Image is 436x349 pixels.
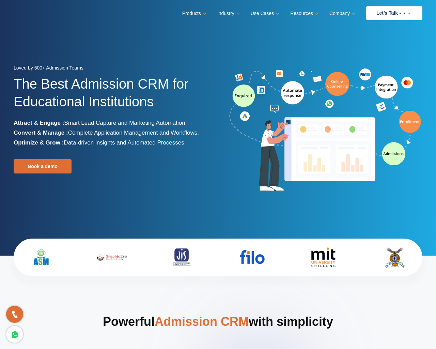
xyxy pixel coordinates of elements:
div: Loved by 500+ Admission Teams [14,63,213,75]
b: Attract & Engage : [14,120,64,126]
a: Book a demo [14,159,72,173]
span: Complete Application Management and Workflows. [68,130,199,136]
a: Let’s Talk [366,6,422,20]
span: Data-driven insights and Automated Processes. [64,139,186,146]
img: admission-software-home-page-header [228,67,422,194]
a: Products [182,9,205,18]
a: Industry [217,9,239,18]
b: Optimize & Grow : [14,139,64,146]
span: Smart Lead Capture and Marketing Automation. [64,120,187,126]
span: Admission CRM [155,315,249,329]
h1: The Best Admission CRM for Educational Institutions [14,75,213,118]
b: Convert & Manage : [14,130,68,136]
a: Resources [290,9,317,18]
a: Company [329,9,354,18]
a: Use Cases [251,9,278,18]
